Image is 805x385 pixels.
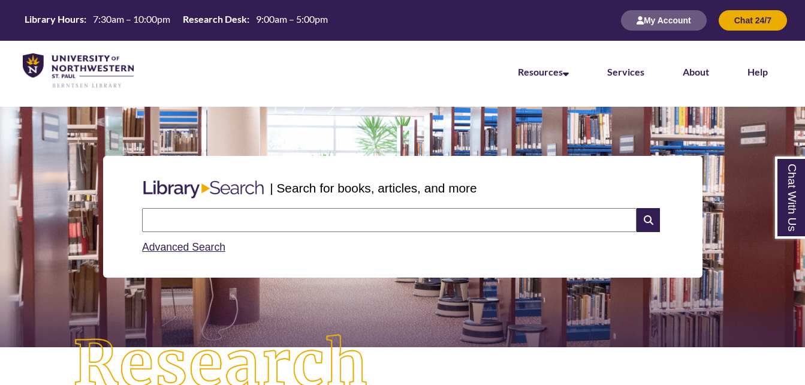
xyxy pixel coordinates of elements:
th: Research Desk: [178,13,251,26]
a: Services [607,66,644,77]
i: Search [637,208,659,232]
span: 7:30am – 10:00pm [93,13,170,25]
a: Help [747,66,768,77]
button: Chat 24/7 [719,10,787,31]
a: Advanced Search [142,241,225,253]
table: Hours Today [20,13,333,28]
a: Hours Today [20,13,333,29]
a: Chat 24/7 [719,15,787,25]
p: | Search for books, articles, and more [270,179,477,197]
span: 9:00am – 5:00pm [256,13,328,25]
img: Libary Search [137,176,270,203]
img: UNWSP Library Logo [23,53,134,89]
th: Library Hours: [20,13,88,26]
button: My Account [621,10,707,31]
a: Resources [518,66,569,77]
a: My Account [621,15,707,25]
a: About [683,66,709,77]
